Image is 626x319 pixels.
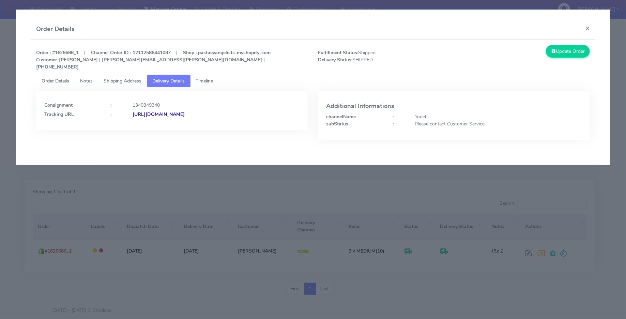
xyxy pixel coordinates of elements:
[393,113,394,120] strong: :
[326,121,348,127] strong: subStatus
[128,102,305,109] div: 1340349340
[410,113,587,120] div: Yodel
[318,49,358,56] strong: Fulfillment Status:
[44,102,73,108] strong: Consignment
[318,57,352,63] strong: Delivery Status:
[133,111,185,118] strong: [URL][DOMAIN_NAME]
[326,103,582,110] h4: Additional Informations
[410,120,587,127] div: Please contact Customer Service
[393,121,394,127] strong: :
[42,78,70,84] span: Order Details
[36,75,590,87] ul: Tabs
[36,25,75,34] h4: Order Details
[44,111,74,118] strong: Tracking URL
[80,78,93,84] span: Notes
[111,111,112,118] strong: :
[104,78,142,84] span: Shipping Address
[326,113,356,120] strong: channelName
[153,78,185,84] span: Delivery Details
[580,19,595,37] button: Close
[313,49,454,71] span: Shipped SHIPPED
[546,45,590,58] button: Update Order
[196,78,213,84] span: Timeline
[36,49,271,70] strong: Order : #1626686_1 | Channel Order ID : 12112586441087 | Shop : pastaevangelists-myshopify-com [P...
[111,102,112,108] strong: :
[36,57,59,63] strong: Customer :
